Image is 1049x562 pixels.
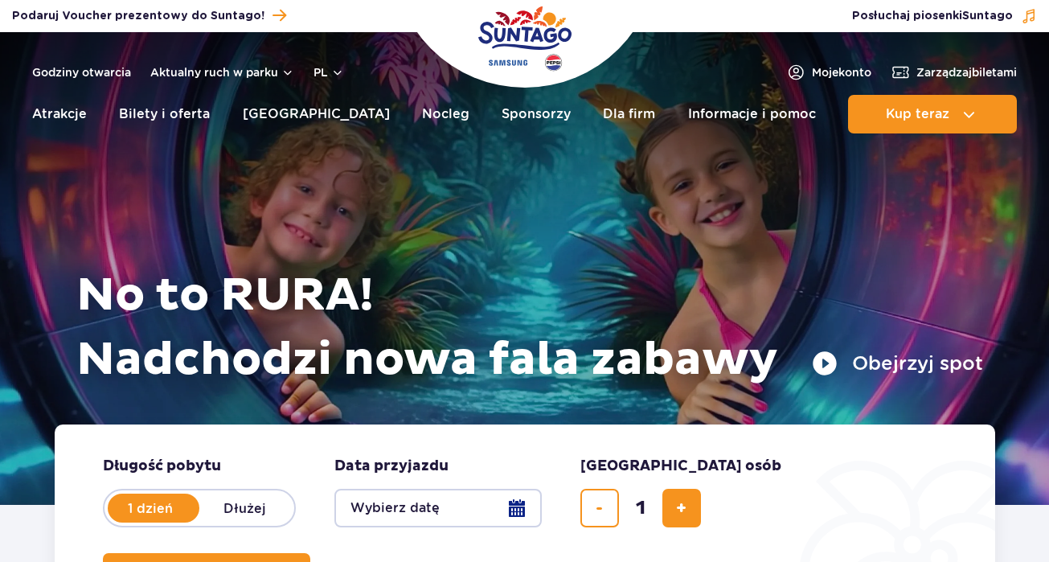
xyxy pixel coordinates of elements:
[243,95,390,133] a: [GEOGRAPHIC_DATA]
[848,95,1017,133] button: Kup teraz
[662,489,701,527] button: dodaj bilet
[150,66,294,79] button: Aktualny ruch w parku
[688,95,816,133] a: Informacje i pomoc
[621,489,660,527] input: liczba biletów
[603,95,655,133] a: Dla firm
[916,64,1017,80] span: Zarządzaj biletami
[104,491,196,525] label: 1 dzień
[76,264,983,392] h1: No to RURA! Nadchodzi nowa fala zabawy
[580,489,619,527] button: usuń bilet
[199,491,291,525] label: Dłużej
[32,95,87,133] a: Atrakcje
[812,64,871,80] span: Moje konto
[812,351,983,376] button: Obejrzyj spot
[852,8,1037,24] button: Posłuchaj piosenkiSuntago
[12,5,286,27] a: Podaruj Voucher prezentowy do Suntago!
[580,457,781,476] span: [GEOGRAPHIC_DATA] osób
[422,95,469,133] a: Nocleg
[886,107,949,121] span: Kup teraz
[334,457,449,476] span: Data przyjazdu
[12,8,264,24] span: Podaruj Voucher prezentowy do Suntago!
[962,10,1013,22] span: Suntago
[103,457,221,476] span: Długość pobytu
[502,95,571,133] a: Sponsorzy
[313,64,344,80] button: pl
[119,95,210,133] a: Bilety i oferta
[786,63,871,82] a: Mojekonto
[334,489,542,527] button: Wybierz datę
[32,64,131,80] a: Godziny otwarcia
[891,63,1017,82] a: Zarządzajbiletami
[852,8,1013,24] span: Posłuchaj piosenki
